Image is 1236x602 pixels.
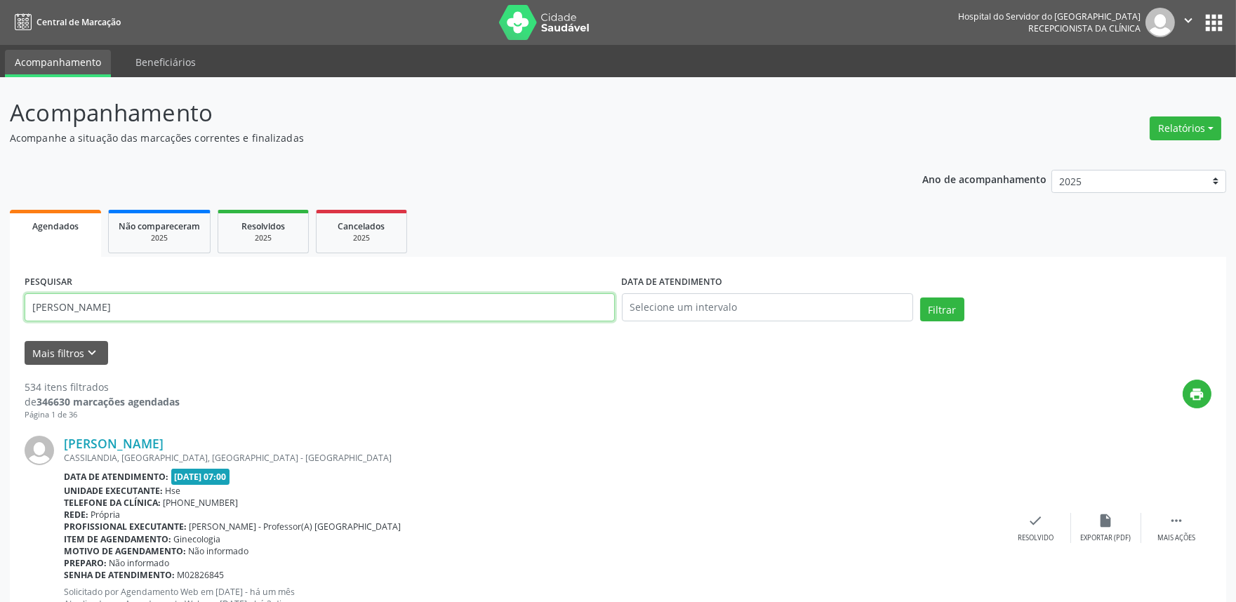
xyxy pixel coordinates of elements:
span: M02826845 [178,569,225,581]
b: Unidade executante: [64,485,163,497]
b: Profissional executante: [64,521,187,533]
span: Hse [166,485,181,497]
span: [PERSON_NAME] - Professor(A) [GEOGRAPHIC_DATA] [190,521,401,533]
span: Central de Marcação [36,16,121,28]
div: 2025 [228,233,298,243]
b: Senha de atendimento: [64,569,175,581]
div: Mais ações [1157,533,1195,543]
span: [PHONE_NUMBER] [164,497,239,509]
label: DATA DE ATENDIMENTO [622,272,723,293]
b: Telefone da clínica: [64,497,161,509]
div: 2025 [119,233,200,243]
b: Data de atendimento: [64,471,168,483]
p: Acompanhamento [10,95,861,131]
span: [DATE] 07:00 [171,469,230,485]
span: Cancelados [338,220,385,232]
i: insert_drive_file [1098,513,1114,528]
span: Resolvidos [241,220,285,232]
img: img [1145,8,1175,37]
div: Hospital do Servidor do [GEOGRAPHIC_DATA] [958,11,1141,22]
a: [PERSON_NAME] [64,436,164,451]
strong: 346630 marcações agendadas [36,395,180,408]
div: 534 itens filtrados [25,380,180,394]
div: Resolvido [1018,533,1054,543]
span: Não compareceram [119,220,200,232]
a: Beneficiários [126,50,206,74]
i: keyboard_arrow_down [85,345,100,361]
div: Página 1 de 36 [25,409,180,421]
i: print [1190,387,1205,402]
div: de [25,394,180,409]
span: Ginecologia [174,533,221,545]
div: 2025 [326,233,397,243]
input: Nome, código do beneficiário ou CPF [25,293,615,321]
b: Preparo: [64,557,107,569]
span: Recepcionista da clínica [1028,22,1141,34]
i: check [1028,513,1044,528]
input: Selecione um intervalo [622,293,913,321]
span: Não informado [109,557,170,569]
b: Item de agendamento: [64,533,171,545]
div: CASSILANDIA, [GEOGRAPHIC_DATA], [GEOGRAPHIC_DATA] - [GEOGRAPHIC_DATA] [64,452,1001,464]
i:  [1169,513,1184,528]
p: Acompanhe a situação das marcações correntes e finalizadas [10,131,861,145]
span: Própria [91,509,121,521]
div: Exportar (PDF) [1081,533,1131,543]
button: Relatórios [1150,116,1221,140]
span: Não informado [189,545,249,557]
a: Acompanhamento [5,50,111,77]
img: img [25,436,54,465]
b: Rede: [64,509,88,521]
button: Filtrar [920,297,964,321]
button:  [1175,8,1202,37]
button: apps [1202,11,1226,35]
p: Ano de acompanhamento [922,170,1046,187]
label: PESQUISAR [25,272,72,293]
a: Central de Marcação [10,11,121,34]
b: Motivo de agendamento: [64,545,186,557]
i:  [1181,13,1196,28]
span: Agendados [32,220,79,232]
button: Mais filtroskeyboard_arrow_down [25,341,108,366]
button: print [1183,380,1211,408]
